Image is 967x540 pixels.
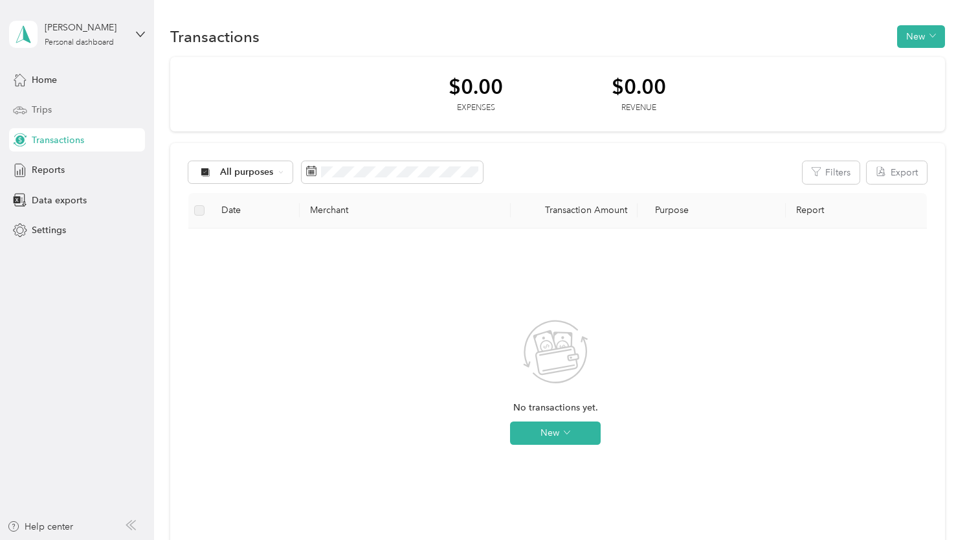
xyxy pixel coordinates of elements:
[511,193,638,229] th: Transaction Amount
[170,30,260,43] h1: Transactions
[32,133,84,147] span: Transactions
[449,102,503,114] div: Expenses
[895,467,967,540] iframe: Everlance-gr Chat Button Frame
[612,102,666,114] div: Revenue
[220,168,274,177] span: All purposes
[897,25,945,48] button: New
[32,194,87,207] span: Data exports
[32,73,57,87] span: Home
[32,103,52,117] span: Trips
[803,161,860,184] button: Filters
[867,161,927,184] button: Export
[510,422,601,445] button: New
[300,193,511,229] th: Merchant
[32,163,65,177] span: Reports
[786,193,927,229] th: Report
[612,75,666,98] div: $0.00
[449,75,503,98] div: $0.00
[648,205,689,216] span: Purpose
[513,401,598,415] span: No transactions yet.
[7,520,73,534] button: Help center
[32,223,66,237] span: Settings
[45,39,114,47] div: Personal dashboard
[211,193,300,229] th: Date
[45,21,126,34] div: [PERSON_NAME]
